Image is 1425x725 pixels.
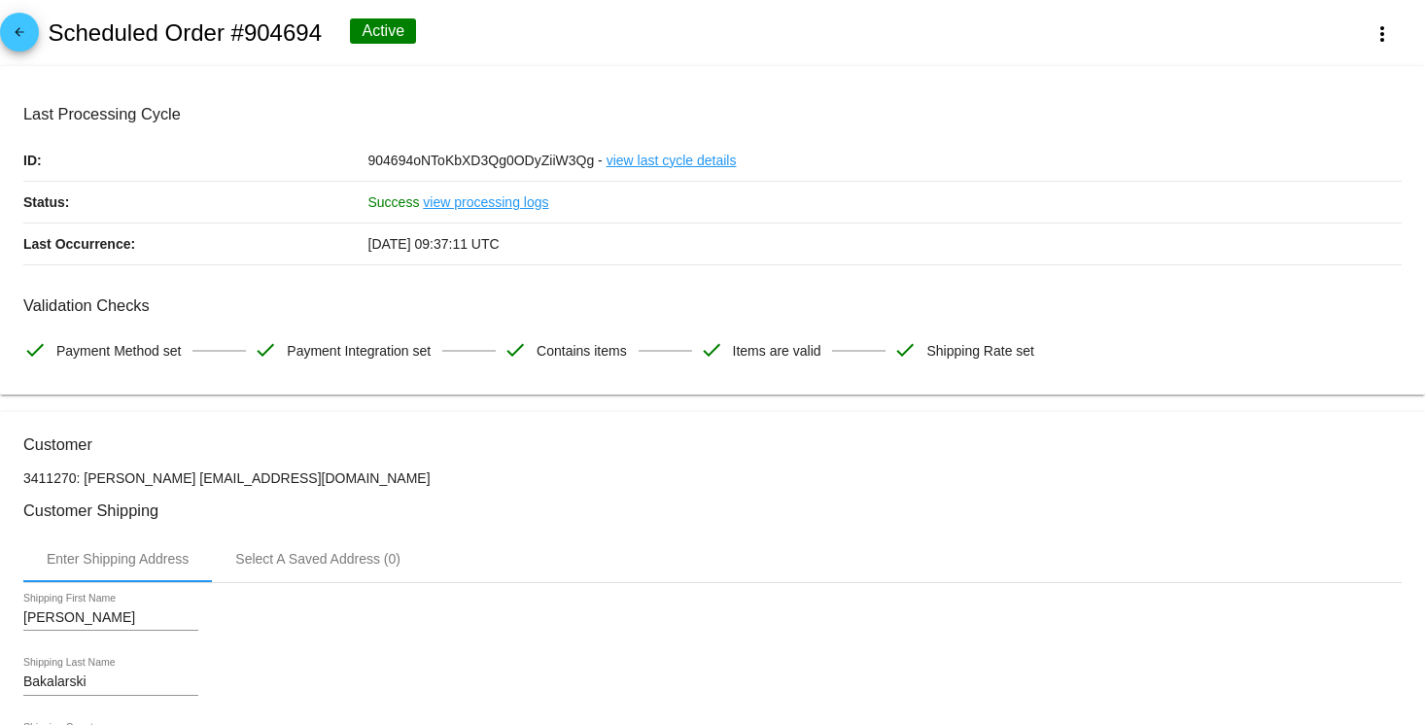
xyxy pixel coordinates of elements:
[23,674,198,690] input: Shipping Last Name
[700,338,723,362] mat-icon: check
[423,182,548,223] a: view processing logs
[893,338,917,362] mat-icon: check
[235,551,400,567] div: Select A Saved Address (0)
[607,140,737,181] a: view last cycle details
[8,25,31,49] mat-icon: arrow_back
[23,435,1402,454] h3: Customer
[47,551,189,567] div: Enter Shipping Address
[23,140,368,181] p: ID:
[368,236,500,252] span: [DATE] 09:37:11 UTC
[23,224,368,264] p: Last Occurrence:
[1371,22,1394,46] mat-icon: more_vert
[504,338,527,362] mat-icon: check
[368,153,603,168] span: 904694oNToKbXD3Qg0ODyZiiW3Qg -
[23,501,1402,520] h3: Customer Shipping
[23,105,1402,123] h3: Last Processing Cycle
[23,338,47,362] mat-icon: check
[23,470,1402,486] p: 3411270: [PERSON_NAME] [EMAIL_ADDRESS][DOMAIN_NAME]
[537,330,627,371] span: Contains items
[926,330,1034,371] span: Shipping Rate set
[23,610,198,626] input: Shipping First Name
[254,338,277,362] mat-icon: check
[733,330,821,371] span: Items are valid
[56,330,181,371] span: Payment Method set
[350,18,416,44] div: Active
[287,330,431,371] span: Payment Integration set
[368,194,420,210] span: Success
[23,182,368,223] p: Status:
[48,19,322,47] h2: Scheduled Order #904694
[23,296,1402,315] h3: Validation Checks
